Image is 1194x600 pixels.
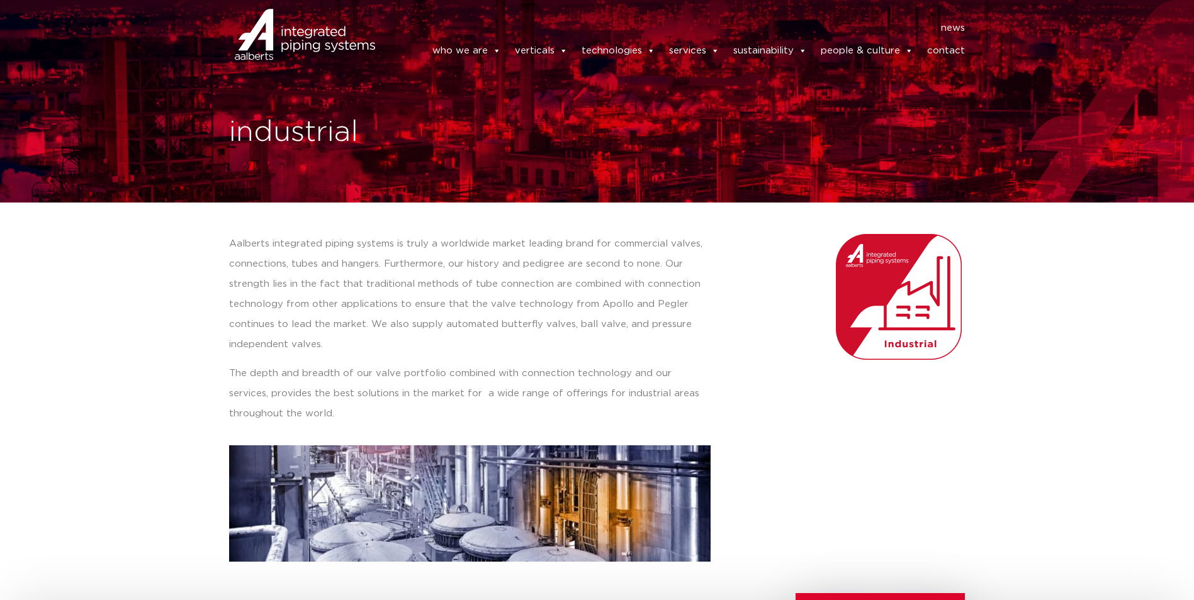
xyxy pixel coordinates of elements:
img: Aalberts_IPS_icon_industrial_rgb [836,234,962,360]
nav: Menu [394,18,966,38]
a: services [669,38,719,64]
a: who we are [432,38,501,64]
p: The depth and breadth of our valve portfolio combined with connection technology and our services... [229,364,711,424]
a: people & culture [821,38,913,64]
a: contact [927,38,965,64]
a: technologies [582,38,655,64]
p: Aalberts integrated piping systems is truly a worldwide market leading brand for commercial valve... [229,234,711,355]
h1: industrial [229,113,591,153]
a: verticals [515,38,568,64]
a: sustainability [733,38,807,64]
a: news [941,18,965,38]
